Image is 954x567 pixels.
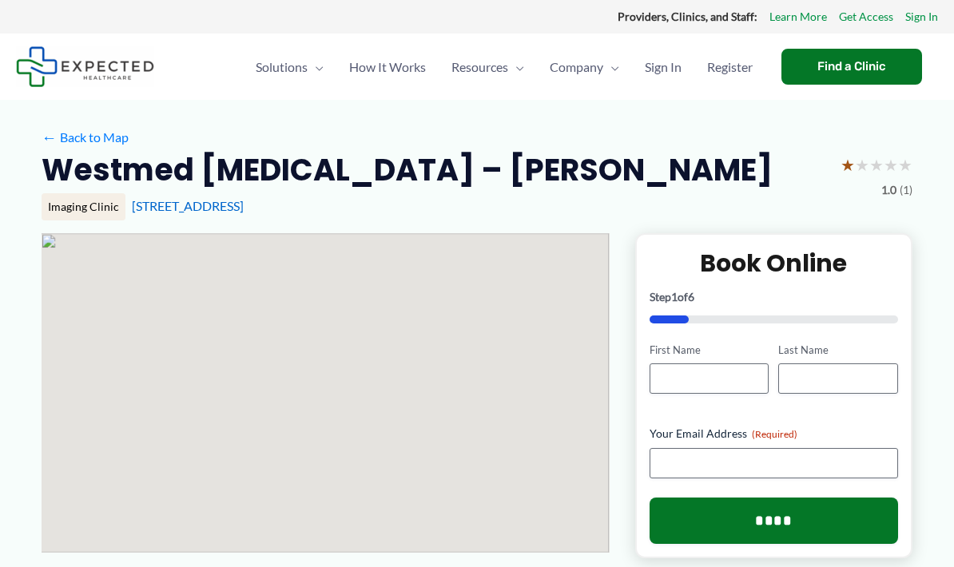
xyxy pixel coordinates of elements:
span: ★ [884,150,898,180]
span: ← [42,129,57,145]
a: [STREET_ADDRESS] [132,198,244,213]
span: ★ [869,150,884,180]
a: Register [694,39,765,95]
a: Get Access [839,6,893,27]
div: Imaging Clinic [42,193,125,220]
strong: Providers, Clinics, and Staff: [618,10,757,23]
span: (Required) [752,428,797,440]
span: ★ [855,150,869,180]
span: 1.0 [881,180,896,200]
span: (1) [900,180,912,200]
span: Company [550,39,603,95]
span: Menu Toggle [603,39,619,95]
a: Find a Clinic [781,49,922,85]
a: Sign In [632,39,694,95]
a: Sign In [905,6,938,27]
span: ★ [841,150,855,180]
p: Step of [650,291,898,303]
label: Your Email Address [650,426,898,442]
span: 1 [671,290,678,303]
a: How It Works [336,39,439,95]
h2: Book Online [650,248,898,279]
span: Resources [451,39,508,95]
label: Last Name [778,343,898,358]
span: Solutions [256,39,308,95]
span: Menu Toggle [308,39,324,95]
span: Sign In [645,39,682,95]
span: Menu Toggle [508,39,524,95]
a: SolutionsMenu Toggle [243,39,336,95]
span: Register [707,39,753,95]
label: First Name [650,343,769,358]
span: 6 [688,290,694,303]
a: Learn More [769,6,827,27]
nav: Primary Site Navigation [243,39,765,95]
a: CompanyMenu Toggle [537,39,632,95]
a: ←Back to Map [42,125,129,149]
h2: Westmed [MEDICAL_DATA] – [PERSON_NAME] [42,150,773,189]
span: ★ [898,150,912,180]
a: ResourcesMenu Toggle [439,39,537,95]
span: How It Works [349,39,426,95]
img: Expected Healthcare Logo - side, dark font, small [16,46,154,87]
